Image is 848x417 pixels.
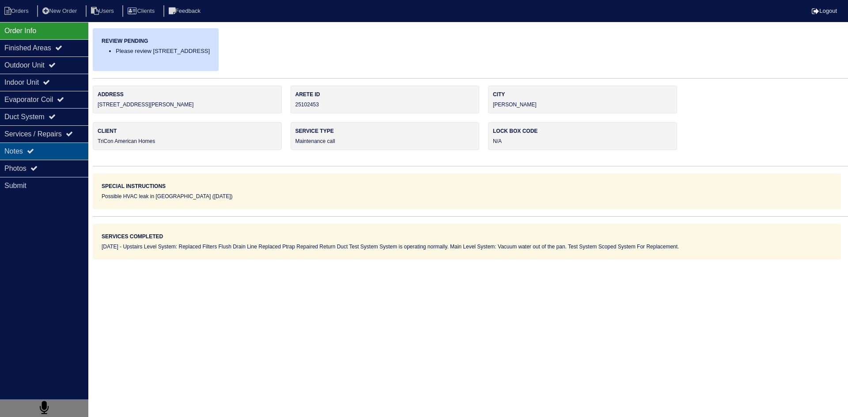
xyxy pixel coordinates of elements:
li: Please review [STREET_ADDRESS] [116,47,210,55]
a: Logout [812,8,837,14]
div: [STREET_ADDRESS][PERSON_NAME] [93,86,282,113]
li: Feedback [163,5,208,17]
label: Lock box code [493,127,672,135]
div: [PERSON_NAME] [488,86,677,113]
label: Arete ID [295,90,475,98]
li: Users [86,5,121,17]
label: Client [98,127,277,135]
div: Maintenance call [291,122,480,150]
div: Possible HVAC leak in [GEOGRAPHIC_DATA] ([DATE]) [102,192,832,200]
a: Clients [122,8,162,14]
li: New Order [37,5,84,17]
label: Service Type [295,127,475,135]
a: New Order [37,8,84,14]
label: Special Instructions [102,182,166,190]
div: N/A [488,122,677,150]
li: Clients [122,5,162,17]
div: [DATE] - Upstairs Level System: Replaced Filters Flush Drain Line Replaced Ptrap Repaired Return ... [102,243,832,251]
label: City [493,90,672,98]
label: Services Completed [102,233,163,240]
div: 25102453 [291,86,480,113]
label: Review Pending [102,37,148,45]
label: Address [98,90,277,98]
a: Users [86,8,121,14]
div: TriCon American Homes [93,122,282,150]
